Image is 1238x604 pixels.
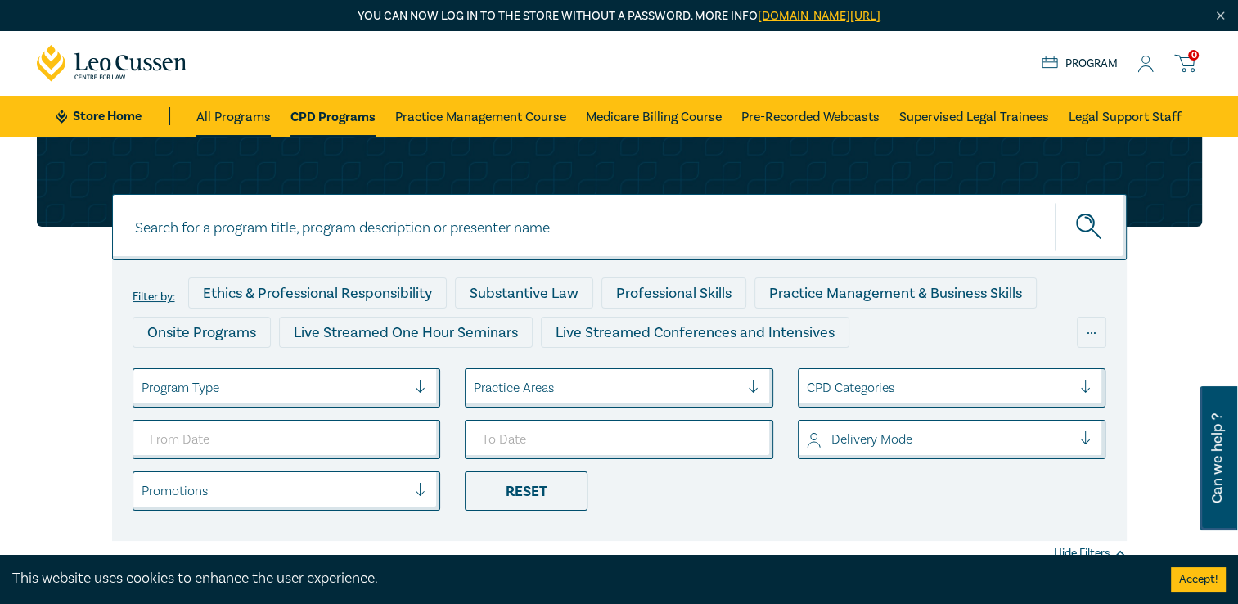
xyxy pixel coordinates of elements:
[1213,9,1227,23] img: Close
[1188,50,1199,61] span: 0
[196,96,271,137] a: All Programs
[899,96,1049,137] a: Supervised Legal Trainees
[1042,55,1118,73] a: Program
[133,420,441,459] input: From Date
[758,8,880,24] a: [DOMAIN_NAME][URL]
[395,96,566,137] a: Practice Management Course
[12,568,1146,589] div: This website uses cookies to enhance the user experience.
[754,277,1037,309] div: Practice Management & Business Skills
[56,107,170,125] a: Store Home
[400,356,588,387] div: Pre-Recorded Webcasts
[1209,396,1225,521] span: Can we help ?
[807,430,810,448] input: select
[784,356,934,387] div: National Programs
[142,482,145,500] input: select
[474,379,477,397] input: select
[807,379,810,397] input: select
[465,471,587,511] div: Reset
[1171,567,1226,592] button: Accept cookies
[541,317,849,348] div: Live Streamed Conferences and Intensives
[601,277,746,309] div: Professional Skills
[455,277,593,309] div: Substantive Law
[133,356,392,387] div: Live Streamed Practical Workshops
[37,7,1202,25] p: You can now log in to the store without a password. More info
[1069,96,1182,137] a: Legal Support Staff
[1054,545,1127,561] div: Hide Filters
[741,96,880,137] a: Pre-Recorded Webcasts
[290,96,376,137] a: CPD Programs
[596,356,776,387] div: 10 CPD Point Packages
[133,291,175,304] label: Filter by:
[586,96,722,137] a: Medicare Billing Course
[188,277,447,309] div: Ethics & Professional Responsibility
[279,317,533,348] div: Live Streamed One Hour Seminars
[142,379,145,397] input: select
[112,194,1127,260] input: Search for a program title, program description or presenter name
[1077,317,1106,348] div: ...
[133,317,271,348] div: Onsite Programs
[465,420,773,459] input: To Date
